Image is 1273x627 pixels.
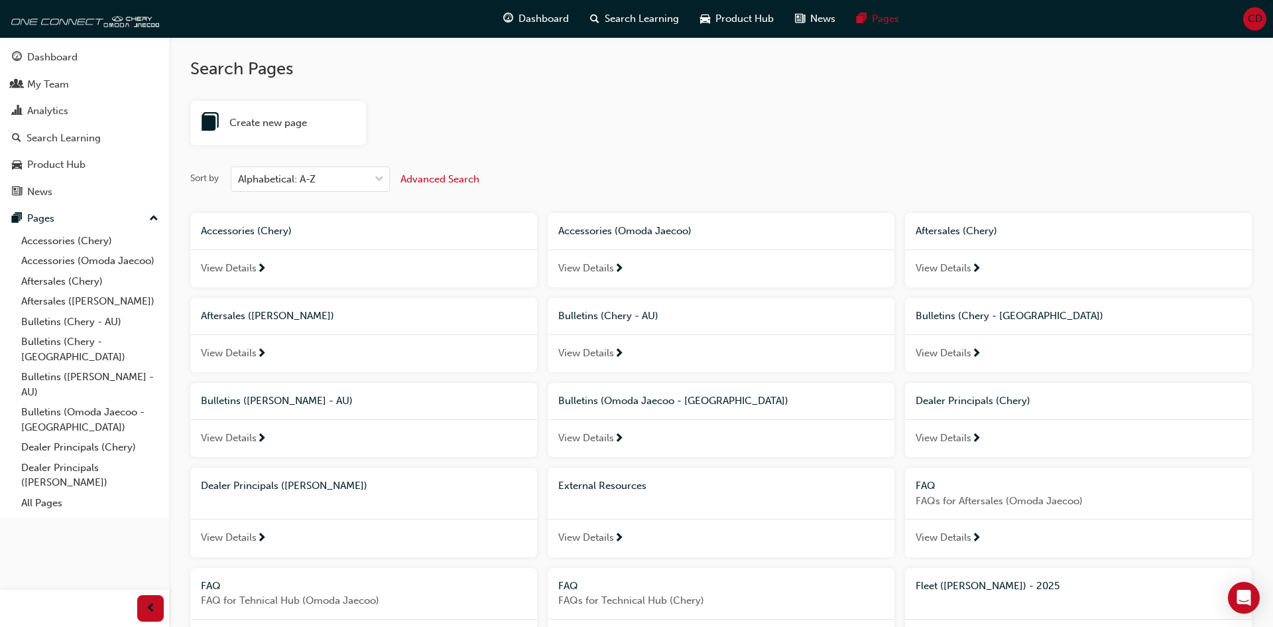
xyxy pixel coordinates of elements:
[16,437,164,458] a: Dealer Principals (Chery)
[201,395,353,407] span: Bulletins ([PERSON_NAME] - AU)
[971,263,981,275] span: next-icon
[810,11,835,27] span: News
[857,11,867,27] span: pages-icon
[1243,7,1266,31] button: CD
[16,231,164,251] a: Accessories (Chery)
[5,126,164,151] a: Search Learning
[5,72,164,97] a: My Team
[149,210,158,228] span: up-icon
[614,533,624,545] span: next-icon
[715,11,774,27] span: Product Hub
[12,79,22,91] span: people-icon
[5,45,164,70] a: Dashboard
[916,480,936,492] span: FAQ
[579,5,690,33] a: search-iconSearch Learning
[27,131,101,146] div: Search Learning
[12,186,22,198] span: news-icon
[548,383,894,457] a: Bulletins (Omoda Jaecoo - [GEOGRAPHIC_DATA])View Details
[5,99,164,123] a: Analytics
[690,5,784,33] a: car-iconProduct Hub
[916,346,971,361] span: View Details
[518,11,569,27] span: Dashboard
[12,133,21,145] span: search-icon
[872,11,899,27] span: Pages
[558,480,646,492] span: External Resources
[190,101,366,146] a: book-iconCreate new page
[558,580,578,592] span: FAQ
[916,310,1103,322] span: Bulletins (Chery - [GEOGRAPHIC_DATA])
[784,5,846,33] a: news-iconNews
[1228,582,1260,614] div: Open Intercom Messenger
[16,367,164,402] a: Bulletins ([PERSON_NAME] - AU)
[229,115,307,131] span: Create new page
[795,11,805,27] span: news-icon
[5,180,164,204] a: News
[548,213,894,287] a: Accessories (Omoda Jaecoo)View Details
[916,431,971,446] span: View Details
[5,206,164,231] button: Pages
[201,530,257,545] span: View Details
[1248,11,1262,27] span: CD
[558,261,614,276] span: View Details
[201,480,367,492] span: Dealer Principals ([PERSON_NAME])
[905,298,1252,372] a: Bulletins (Chery - [GEOGRAPHIC_DATA])View Details
[257,348,267,360] span: next-icon
[558,225,692,237] span: Accessories (Omoda Jaecoo)
[201,593,526,608] span: FAQ for Tehnical Hub (Omoda Jaecoo)
[558,530,614,545] span: View Details
[400,167,479,192] button: Advanced Search
[558,395,788,407] span: Bulletins (Omoda Jaecoo - [GEOGRAPHIC_DATA])
[257,533,267,545] span: next-icon
[905,468,1252,557] a: FAQFAQs for Aftersales (Omoda Jaecoo)View Details
[27,104,68,119] div: Analytics
[916,580,1060,592] span: Fleet ([PERSON_NAME]) - 2025
[16,271,164,292] a: Aftersales (Chery)
[16,251,164,271] a: Accessories (Omoda Jaecoo)
[5,153,164,177] a: Product Hub
[846,5,910,33] a: pages-iconPages
[201,310,334,322] span: Aftersales ([PERSON_NAME])
[27,184,52,200] div: News
[916,261,971,276] span: View Details
[7,5,159,32] img: oneconnect
[190,58,1252,80] h2: Search Pages
[201,431,257,446] span: View Details
[146,600,156,617] span: prev-icon
[27,77,69,92] div: My Team
[16,493,164,514] a: All Pages
[548,298,894,372] a: Bulletins (Chery - AU)View Details
[27,157,86,173] div: Product Hub
[201,225,292,237] span: Accessories (Chery)
[971,533,981,545] span: next-icon
[16,402,164,437] a: Bulletins (Omoda Jaecoo - [GEOGRAPHIC_DATA])
[16,332,164,367] a: Bulletins (Chery - [GEOGRAPHIC_DATA])
[190,468,537,557] a: Dealer Principals ([PERSON_NAME])View Details
[558,593,884,608] span: FAQs for Technical Hub (Chery)
[905,213,1252,287] a: Aftersales (Chery)View Details
[201,580,221,592] span: FAQ
[558,346,614,361] span: View Details
[190,213,537,287] a: Accessories (Chery)View Details
[12,213,22,225] span: pages-icon
[503,11,513,27] span: guage-icon
[400,173,479,185] span: Advanced Search
[190,383,537,457] a: Bulletins ([PERSON_NAME] - AU)View Details
[916,395,1030,407] span: Dealer Principals (Chery)
[201,261,257,276] span: View Details
[16,312,164,332] a: Bulletins (Chery - AU)
[201,114,219,133] span: book-icon
[190,298,537,372] a: Aftersales ([PERSON_NAME])View Details
[257,263,267,275] span: next-icon
[614,348,624,360] span: next-icon
[971,348,981,360] span: next-icon
[27,211,54,226] div: Pages
[548,468,894,557] a: External ResourcesView Details
[590,11,599,27] span: search-icon
[905,383,1252,457] a: Dealer Principals (Chery)View Details
[27,50,78,65] div: Dashboard
[12,105,22,117] span: chart-icon
[614,263,624,275] span: next-icon
[558,310,658,322] span: Bulletins (Chery - AU)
